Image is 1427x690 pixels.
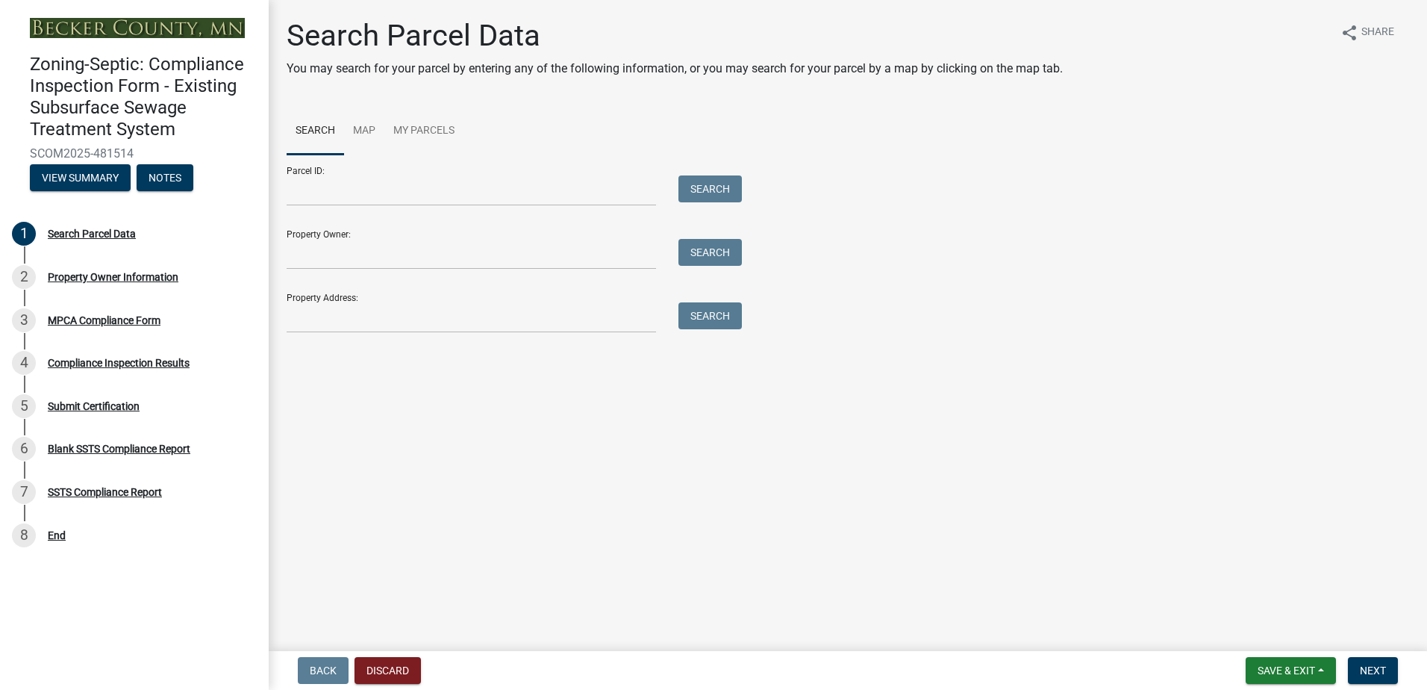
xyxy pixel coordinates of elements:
div: 3 [12,308,36,332]
a: Map [344,108,384,155]
div: Compliance Inspection Results [48,358,190,368]
div: End [48,530,66,541]
div: 6 [12,437,36,461]
div: Search Parcel Data [48,229,136,239]
div: 8 [12,523,36,547]
wm-modal-confirm: Summary [30,172,131,184]
div: 1 [12,222,36,246]
div: 2 [12,265,36,289]
button: Search [678,302,742,329]
div: Blank SSTS Compliance Report [48,444,190,454]
button: Back [298,657,349,684]
button: shareShare [1328,18,1406,47]
button: Search [678,175,742,202]
div: 4 [12,351,36,375]
a: Search [287,108,344,155]
button: View Summary [30,164,131,191]
span: Share [1361,24,1394,42]
button: Next [1348,657,1398,684]
div: MPCA Compliance Form [48,315,160,326]
p: You may search for your parcel by entering any of the following information, or you may search fo... [287,60,1063,78]
button: Discard [355,657,421,684]
a: My Parcels [384,108,463,155]
div: SSTS Compliance Report [48,487,162,497]
button: Search [678,239,742,266]
i: share [1340,24,1358,42]
div: 7 [12,480,36,504]
h1: Search Parcel Data [287,18,1063,54]
span: SCOM2025-481514 [30,146,239,161]
span: Save & Exit [1258,665,1315,677]
span: Next [1360,665,1386,677]
img: Becker County, Minnesota [30,18,245,38]
span: Back [310,665,337,677]
wm-modal-confirm: Notes [137,172,193,184]
div: 5 [12,394,36,418]
button: Notes [137,164,193,191]
h4: Zoning-Septic: Compliance Inspection Form - Existing Subsurface Sewage Treatment System [30,54,257,140]
button: Save & Exit [1246,657,1336,684]
div: Property Owner Information [48,272,178,282]
div: Submit Certification [48,401,140,411]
